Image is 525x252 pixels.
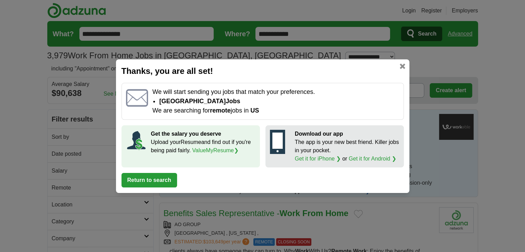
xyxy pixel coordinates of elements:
[121,173,177,187] button: Return to search
[151,138,255,155] p: Upload your Resume and find out if you're being paid fairly.
[295,156,341,162] a: Get it for iPhone ❯
[349,156,396,162] a: Get it for Android ❯
[121,65,404,77] h2: Thanks, you are all set!
[152,106,399,115] p: We are searching for jobs in
[159,97,399,106] li: [GEOGRAPHIC_DATA] jobs
[250,107,259,114] span: US
[152,87,399,97] p: We will start sending you jobs that match your preferences.
[192,147,239,153] a: ValueMyResume❯
[151,130,255,138] p: Get the salary you deserve
[295,138,399,163] p: The app is your new best friend. Killer jobs in your pocket. or
[210,107,231,114] strong: remote
[295,130,399,138] p: Download our app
